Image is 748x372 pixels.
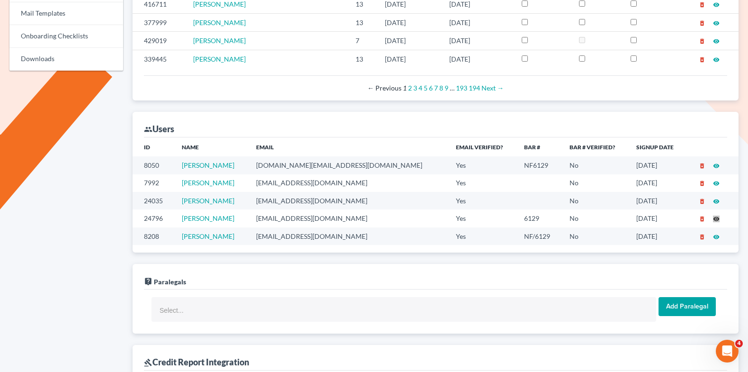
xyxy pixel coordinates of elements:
[424,84,427,92] a: Page 5
[403,84,407,92] em: Page 1
[562,227,629,245] td: No
[713,197,720,205] a: visibility
[133,209,174,227] td: 24796
[713,214,720,222] a: visibility
[413,84,417,92] a: Page 3
[133,32,186,50] td: 429019
[699,234,705,240] i: delete_forever
[699,180,705,187] i: delete_forever
[699,1,705,8] i: delete_forever
[133,192,174,209] td: 24035
[699,197,705,205] a: delete_forever
[348,32,377,50] td: 7
[448,174,516,192] td: Yes
[144,358,152,367] i: gavel
[249,209,448,227] td: [EMAIL_ADDRESS][DOMAIN_NAME]
[699,198,705,205] i: delete_forever
[193,55,246,63] span: [PERSON_NAME]
[713,232,720,240] a: visibility
[699,232,705,240] a: delete_forever
[144,123,174,135] div: Users
[448,156,516,174] td: Yes
[699,18,705,27] a: delete_forever
[182,179,234,187] a: [PERSON_NAME]
[562,156,629,174] td: No
[133,50,186,68] td: 339445
[629,137,686,156] th: Signup Date
[629,227,686,245] td: [DATE]
[516,156,562,174] td: NF6129
[133,137,174,156] th: ID
[144,356,249,368] div: Credit Report Integration
[419,84,422,92] a: Page 4
[450,84,454,92] span: …
[249,174,448,192] td: [EMAIL_ADDRESS][DOMAIN_NAME]
[448,137,516,156] th: Email Verified?
[154,278,186,286] span: Paralegals
[408,84,412,92] a: Page 2
[144,125,152,134] i: group
[699,163,705,169] i: delete_forever
[442,32,514,50] td: [DATE]
[133,174,174,192] td: 7992
[713,55,720,63] a: visibility
[182,197,234,205] a: [PERSON_NAME]
[699,55,705,63] a: delete_forever
[699,20,705,27] i: delete_forever
[348,50,377,68] td: 13
[442,13,514,31] td: [DATE]
[434,84,438,92] a: Page 7
[713,36,720,45] a: visibility
[193,36,246,45] a: [PERSON_NAME]
[448,209,516,227] td: Yes
[713,216,720,222] i: visibility
[182,232,234,240] a: [PERSON_NAME]
[249,227,448,245] td: [EMAIL_ADDRESS][DOMAIN_NAME]
[562,137,629,156] th: Bar # Verified?
[713,18,720,27] a: visibility
[562,174,629,192] td: No
[659,297,716,316] input: Add Paralegal
[9,25,123,48] a: Onboarding Checklists
[174,137,249,156] th: Name
[439,84,443,92] a: Page 8
[133,13,186,31] td: 377999
[445,84,448,92] a: Page 9
[713,198,720,205] i: visibility
[562,192,629,209] td: No
[442,50,514,68] td: [DATE]
[713,180,720,187] i: visibility
[629,192,686,209] td: [DATE]
[182,161,234,169] a: [PERSON_NAME]
[9,48,123,71] a: Downloads
[699,214,705,222] a: delete_forever
[629,209,686,227] td: [DATE]
[249,156,448,174] td: [DOMAIN_NAME][EMAIL_ADDRESS][DOMAIN_NAME]
[9,2,123,25] a: Mail Templates
[448,192,516,209] td: Yes
[133,156,174,174] td: 8050
[629,156,686,174] td: [DATE]
[713,179,720,187] a: visibility
[713,20,720,27] i: visibility
[249,137,448,156] th: Email
[481,84,504,92] a: Next page
[713,56,720,63] i: visibility
[429,84,433,92] a: Page 6
[713,161,720,169] a: visibility
[448,227,516,245] td: Yes
[249,192,448,209] td: [EMAIL_ADDRESS][DOMAIN_NAME]
[713,163,720,169] i: visibility
[629,174,686,192] td: [DATE]
[367,84,401,92] span: Previous page
[377,13,442,31] td: [DATE]
[516,137,562,156] th: Bar #
[193,18,246,27] a: [PERSON_NAME]
[699,179,705,187] a: delete_forever
[456,84,467,92] a: Page 193
[377,50,442,68] td: [DATE]
[144,277,152,286] i: live_help
[713,234,720,240] i: visibility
